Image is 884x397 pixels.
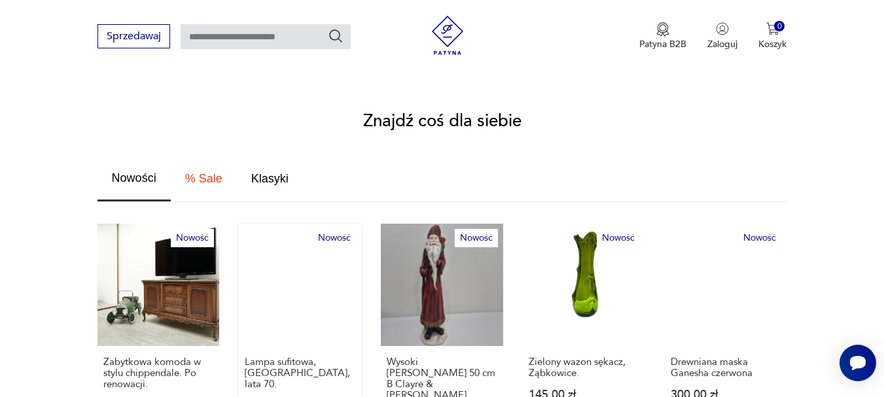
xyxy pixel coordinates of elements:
p: Koszyk [758,39,787,51]
button: Sprzedawaj [97,24,170,48]
button: Zaloguj [707,22,737,51]
span: % Sale [185,173,222,184]
p: Zielony wazon sękacz, Ząbkowice. [529,356,639,379]
h2: Znajdź coś dla siebie [363,113,522,129]
div: 0 [774,21,785,32]
p: Lampa sufitowa, [GEOGRAPHIC_DATA], lata 70. [245,356,355,390]
p: Drewniana maska Ganesha czerwona [671,356,781,379]
button: Szukaj [328,28,344,44]
img: Patyna - sklep z meblami i dekoracjami vintage [428,16,467,55]
p: Zaloguj [707,39,737,51]
button: 0Koszyk [758,22,787,51]
button: Patyna B2B [639,22,686,51]
p: Zabytkowa komoda w stylu chippendale. Po renowacji. [103,356,214,390]
a: Sprzedawaj [97,33,170,42]
p: Patyna B2B [639,39,686,51]
span: Klasyki [251,173,289,184]
span: Nowości [112,172,156,184]
a: Ikona medaluPatyna B2B [639,22,686,51]
iframe: Smartsupp widget button [840,345,876,381]
img: Ikona koszyka [766,22,779,35]
img: Ikona medalu [656,22,669,37]
img: Ikonka użytkownika [716,22,729,35]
